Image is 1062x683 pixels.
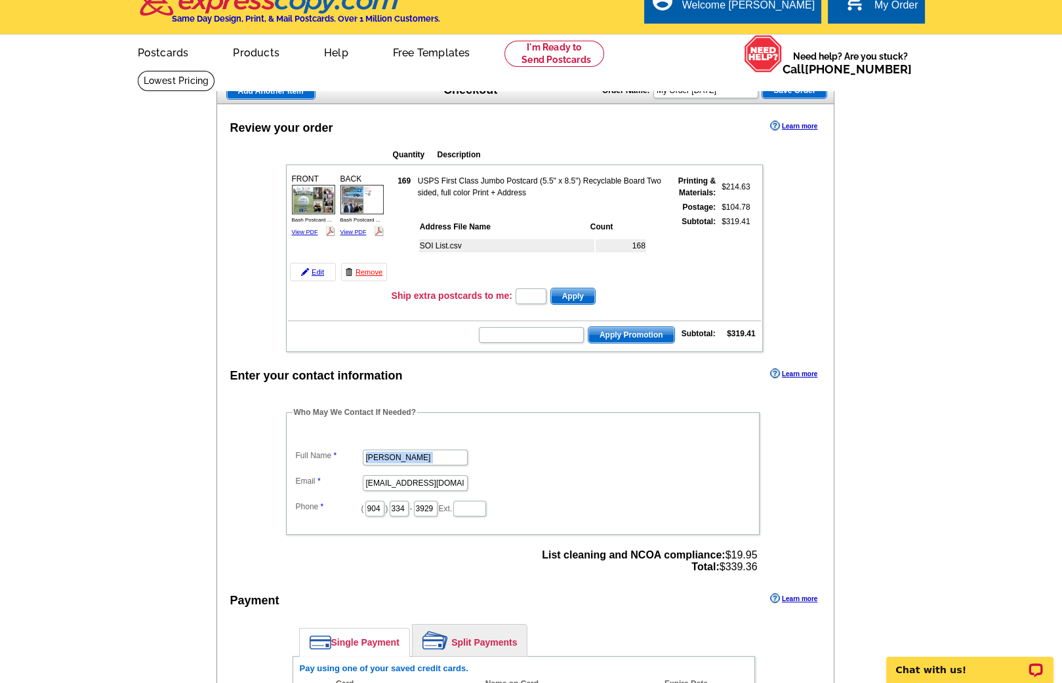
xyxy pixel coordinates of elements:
[374,226,384,236] img: pdf_logo.png
[310,635,331,650] img: single-payment.png
[682,329,716,338] strong: Subtotal:
[392,148,436,161] th: Quantity
[172,14,440,24] h4: Same Day Design, Print, & Mail Postcards. Over 1 Million Customers.
[338,171,386,240] div: BACK
[340,185,384,214] img: small-thumb.jpg
[678,176,716,197] strong: Printing & Materials:
[542,549,725,560] strong: List cleaning and NCOA compliance:
[392,290,512,302] h3: Ship extra postcards to me:
[303,36,369,67] a: Help
[718,215,750,283] td: $319.41
[292,229,318,235] a: View PDF
[226,83,316,100] a: Add Another Item
[293,498,753,518] dd: ( ) - Ext.
[292,185,335,214] img: small-thumb.jpg
[542,549,757,573] span: $19.95 $339.36
[340,217,380,223] span: Bash Postcard ...
[341,263,387,281] a: Remove
[398,176,411,185] strong: 169
[437,148,677,161] th: Description
[682,217,716,226] strong: Subtotal:
[296,450,361,461] label: Full Name
[551,288,595,304] span: Apply
[345,268,353,276] img: trashcan-icon.gif
[300,663,748,674] h6: Pay using one of your saved credit cards.
[727,329,755,338] strong: $319.41
[682,203,716,212] strong: Postage:
[718,201,750,214] td: $104.78
[227,83,315,99] span: Add Another Item
[325,226,335,236] img: pdf_logo.png
[300,629,409,656] a: Single Payment
[301,268,309,276] img: pencil-icon.gif
[290,263,336,281] a: Edit
[590,220,646,233] th: Count
[293,406,417,418] legend: Who May We Contact If Needed?
[770,368,817,379] a: Learn more
[783,50,918,76] span: Need help? Are you stuck?
[588,326,675,343] button: Apply Promotion
[878,642,1062,683] iframe: LiveChat chat widget
[805,62,912,76] a: [PHONE_NUMBER]
[770,121,817,131] a: Learn more
[744,35,783,73] img: help
[419,239,594,252] td: SOI List.csv
[550,288,596,305] button: Apply
[422,631,448,650] img: split-payment.png
[117,36,210,67] a: Postcards
[596,239,646,252] td: 168
[783,62,912,76] span: Call
[417,174,664,199] td: USPS First Class Jumbo Postcard (5.5" x 8.5") Recyclable Board Two sided, full color Print + Address
[413,625,527,656] a: Split Payments
[290,171,337,240] div: FRONT
[419,220,588,233] th: Address File Name
[230,592,279,610] div: Payment
[588,327,674,343] span: Apply Promotion
[340,229,367,235] a: View PDF
[770,593,817,604] a: Learn more
[372,36,491,67] a: Free Templates
[296,501,361,513] label: Phone
[212,36,300,67] a: Products
[230,367,403,385] div: Enter your contact information
[691,561,719,572] strong: Total:
[718,174,750,199] td: $214.63
[292,217,332,223] span: Bash Postcard ...
[230,119,333,137] div: Review your order
[296,475,361,487] label: Email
